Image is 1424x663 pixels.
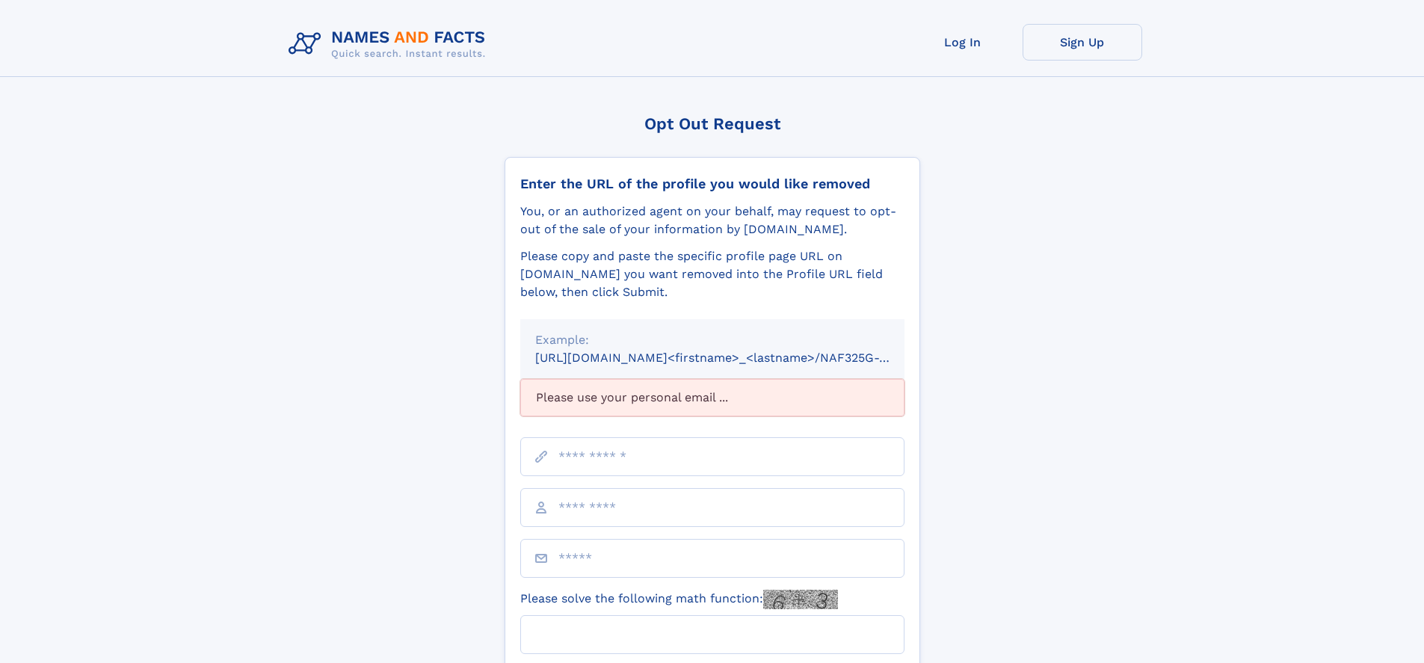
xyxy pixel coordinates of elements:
div: Opt Out Request [505,114,920,133]
div: You, or an authorized agent on your behalf, may request to opt-out of the sale of your informatio... [520,203,904,238]
a: Sign Up [1023,24,1142,61]
label: Please solve the following math function: [520,590,838,609]
div: Enter the URL of the profile you would like removed [520,176,904,192]
div: Please copy and paste the specific profile page URL on [DOMAIN_NAME] you want removed into the Pr... [520,247,904,301]
small: [URL][DOMAIN_NAME]<firstname>_<lastname>/NAF325G-xxxxxxxx [535,351,933,365]
div: Please use your personal email ... [520,379,904,416]
div: Example: [535,331,890,349]
a: Log In [903,24,1023,61]
img: Logo Names and Facts [283,24,498,64]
